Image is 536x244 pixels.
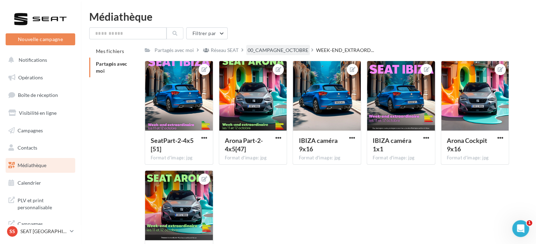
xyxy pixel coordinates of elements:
[299,137,337,153] span: IBIZA caméra 9x16
[4,158,77,173] a: Médiathèque
[4,193,77,213] a: PLV et print personnalisable
[4,216,77,237] a: Campagnes DataOnDemand
[4,106,77,120] a: Visibilité en ligne
[18,92,58,98] span: Boîte de réception
[151,155,207,161] div: Format d'image: jpg
[18,180,41,186] span: Calendrier
[4,87,77,103] a: Boîte de réception
[316,47,374,54] span: WEEK-END_EXTRAORD...
[18,74,43,80] span: Opérations
[4,176,77,190] a: Calendrier
[248,47,308,54] div: 00_CAMPAGNE_OCTOBRE
[96,48,124,54] span: Mes fichiers
[89,11,528,22] div: Médiathèque
[447,155,503,161] div: Format d'image: jpg
[96,61,128,74] span: Partagés avec moi
[18,162,46,168] span: Médiathèque
[18,127,43,133] span: Campagnes
[4,53,74,67] button: Notifications
[19,57,47,63] span: Notifications
[18,219,72,234] span: Campagnes DataOnDemand
[19,110,57,116] span: Visibilité en ligne
[20,228,67,235] p: SEAT [GEOGRAPHIC_DATA][PERSON_NAME]
[373,155,429,161] div: Format d'image: jpg
[6,225,75,238] a: SS SEAT [GEOGRAPHIC_DATA][PERSON_NAME]
[4,140,77,155] a: Contacts
[4,70,77,85] a: Opérations
[155,47,194,54] div: Partagés avec moi
[373,137,411,153] span: IBIZA caméra 1x1
[447,137,487,153] span: Arona Cockpit 9x16
[151,137,194,153] span: SeatPart-2-4x5[51]
[186,27,228,39] button: Filtrer par
[4,123,77,138] a: Campagnes
[18,196,72,211] span: PLV et print personnalisable
[225,155,281,161] div: Format d'image: jpg
[9,228,15,235] span: SS
[225,137,263,153] span: Arona Part-2-4x5[47]
[512,220,529,237] iframe: Intercom live chat
[299,155,355,161] div: Format d'image: jpg
[6,33,75,45] button: Nouvelle campagne
[527,220,532,226] span: 1
[18,145,37,151] span: Contacts
[211,47,238,54] div: Réseau SEAT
